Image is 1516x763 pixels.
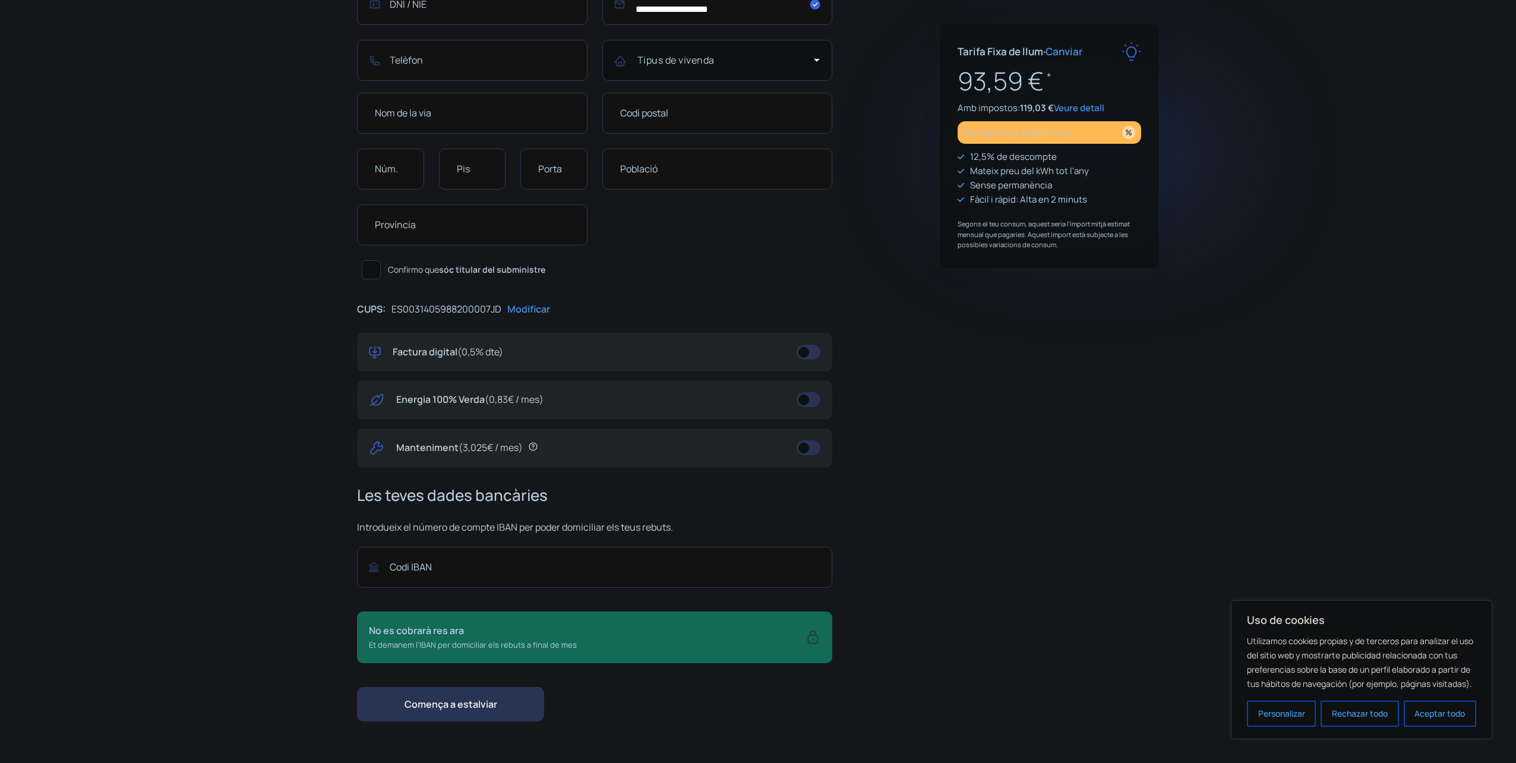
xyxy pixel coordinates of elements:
[1231,600,1492,739] div: Uso de cookies
[369,345,381,360] img: digital-invoice.svg
[1020,102,1054,114] span: 119,03 €
[1247,634,1476,691] p: Utilizamos cookies propias y de terceros para analizar el uso del sitio web y mostrarte publicida...
[637,53,715,67] mat-label: Tipus de vivenda
[970,178,1052,193] p: Sense permanència
[1247,613,1476,627] p: Uso de cookies
[485,393,544,406] span: (0,83€ / mes)
[1404,701,1476,727] button: Aceptar todo
[806,623,820,651] img: secure.svg
[1247,701,1316,727] button: Personalizar
[507,302,550,317] p: Modificar
[1321,701,1398,727] button: Rechazar todo
[439,264,545,275] b: sóc titular del subministre
[357,302,386,317] p: CUPS:
[958,219,1141,250] p: Segons el teu consum, aquest seria l'import mitjà estimat mensual que pagaries. Aquest import est...
[459,441,523,454] span: (3,025€ / mes)
[1046,45,1083,58] span: Canviar
[393,345,503,360] p: Factura digital
[958,43,1083,59] p: Tarifa Fixa de llum ·
[369,392,384,408] img: energy-green.svg
[396,392,544,408] p: Energia 100% Verda
[1122,42,1141,61] img: rate-E.svg
[391,302,501,317] p: ES0031405988200007JD
[958,61,1141,101] p: 93,59 €
[1122,126,1135,139] img: percentage_icon.svg
[970,193,1087,207] p: Fàcil i ràpid: Alta en 2 minuts
[396,440,523,456] p: Manteniment
[457,345,503,358] span: (0,5% dte)
[357,483,832,508] h3: Les teves dades bancàries
[1054,102,1104,114] span: Veure detall
[357,520,832,535] p: Introdueix el número de compte IBAN per poder domiciliar els teus rebuts.
[958,101,1141,115] p: Amb impostos:
[970,150,1057,164] p: 12,5% de descompte
[369,440,384,456] img: tool.svg
[970,164,1089,178] p: Mateix preu del kWh tot l'any
[388,263,545,276] span: Confirmo que
[369,639,577,651] p: Et demanem l'IBAN per domiciliar els rebuts a final de mes
[369,623,577,639] p: No es cobrarà res ara
[964,126,1071,140] p: Estalviaràs fins a 380,57 € a l'any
